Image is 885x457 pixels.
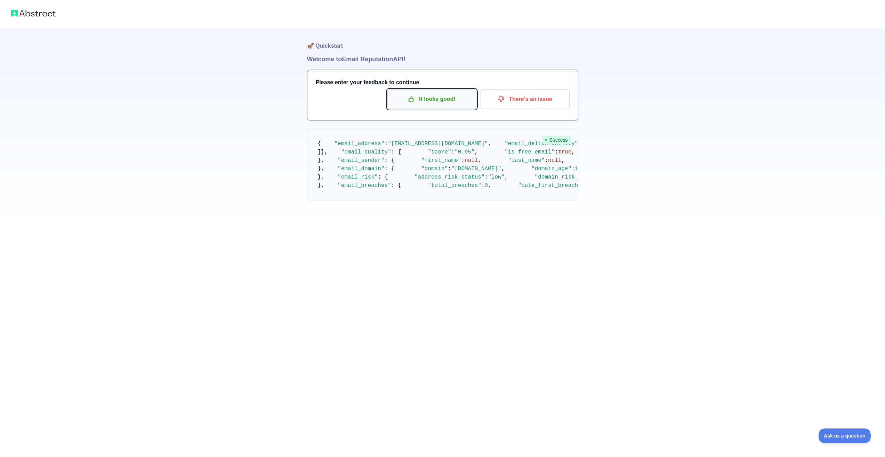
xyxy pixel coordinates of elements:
[555,149,558,155] span: :
[545,157,548,164] span: :
[505,149,555,155] span: "is_free_email"
[451,166,501,172] span: "[DOMAIN_NAME]"
[385,141,388,147] span: :
[481,89,570,109] button: There's an issue
[461,157,465,164] span: :
[478,157,481,164] span: ,
[307,28,578,54] h1: 🚀 Quickstart
[465,157,478,164] span: null
[575,166,592,172] span: 10967
[548,157,561,164] span: null
[454,149,475,155] span: "0.95"
[819,428,871,443] iframe: Toggle Customer Support
[501,166,505,172] span: ,
[451,149,455,155] span: :
[505,141,578,147] span: "email_deliverability"
[335,141,385,147] span: "email_address"
[391,182,401,189] span: : {
[385,157,395,164] span: : {
[481,182,485,189] span: :
[318,141,321,147] span: {
[561,157,565,164] span: ,
[338,174,378,180] span: "email_risk"
[11,8,56,18] img: Abstract logo
[571,166,575,172] span: :
[415,174,485,180] span: "address_risk_status"
[421,157,461,164] span: "first_name"
[558,149,571,155] span: true
[341,149,391,155] span: "email_quality"
[486,93,564,105] p: There's an issue
[505,174,508,180] span: ,
[488,174,505,180] span: "low"
[508,157,545,164] span: "last_name"
[378,174,388,180] span: : {
[485,182,488,189] span: 0
[387,89,476,109] button: It looks good!
[571,149,575,155] span: ,
[316,78,570,87] h3: Please enter your feedback to continue
[338,157,384,164] span: "email_sender"
[307,54,578,64] h1: Welcome to Email Reputation API!
[448,166,451,172] span: :
[388,141,488,147] span: "[EMAIL_ADDRESS][DOMAIN_NAME]"
[542,136,571,144] span: Success
[428,182,481,189] span: "total_breaches"
[475,149,478,155] span: ,
[531,166,571,172] span: "domain_age"
[485,174,488,180] span: :
[338,182,391,189] span: "email_breaches"
[385,166,395,172] span: : {
[393,93,471,105] p: It looks good!
[428,149,451,155] span: "score"
[488,182,491,189] span: ,
[338,166,384,172] span: "email_domain"
[518,182,588,189] span: "date_first_breached"
[391,149,401,155] span: : {
[535,174,602,180] span: "domain_risk_status"
[488,141,491,147] span: ,
[421,166,448,172] span: "domain"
